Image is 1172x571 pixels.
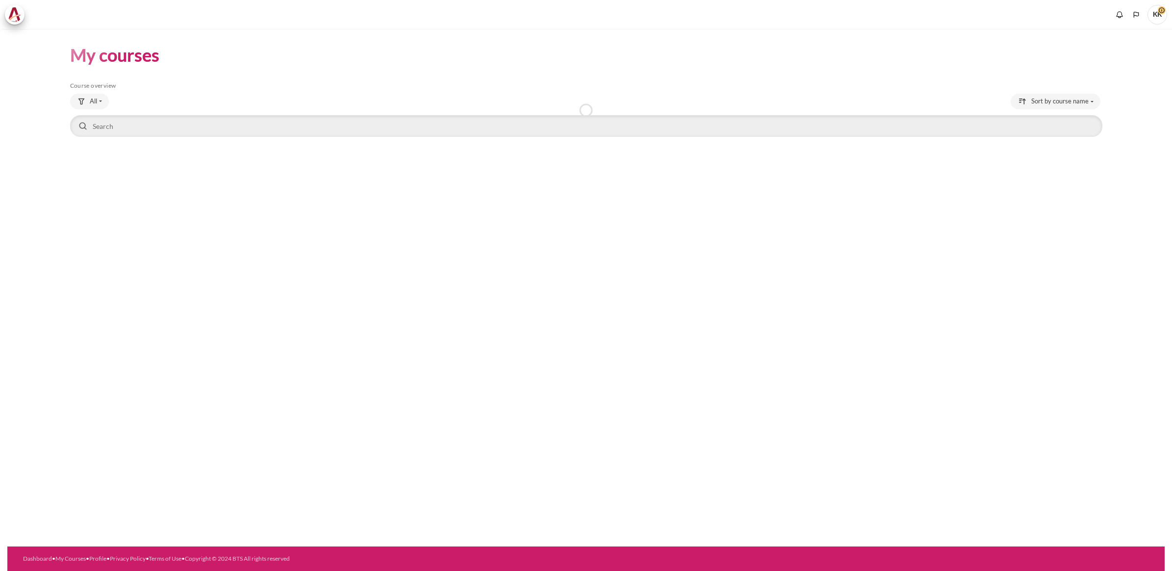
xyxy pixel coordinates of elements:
[90,97,97,106] span: All
[181,555,185,562] font: •
[1147,5,1167,25] span: KK
[23,555,52,562] a: Dashboard
[55,555,86,562] a: My Courses
[8,7,22,22] img: Architeck
[1147,5,1167,25] a: User menu
[146,555,149,562] font: •
[70,94,109,109] button: Grouping drop-down menu
[86,555,89,562] font: •
[185,555,290,562] a: Copyright © 2024 BTS All rights reserved
[1112,7,1127,22] div: Show notification window with no new notifications
[70,82,1102,90] h5: Course overview
[106,555,110,562] font: •
[70,44,159,67] h1: My courses
[149,555,181,562] a: Terms of Use
[1011,94,1100,109] button: Sorting drop-down menu
[52,555,55,562] font: •
[70,94,1102,139] div: Course overview controls
[5,5,29,25] a: Architeck Architeck
[7,29,1165,153] section: Content
[89,555,106,562] a: Profile
[110,555,146,562] a: Privacy Policy
[70,115,1102,137] input: Search
[1031,97,1089,106] span: Sort by course name
[1129,7,1144,22] button: Languages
